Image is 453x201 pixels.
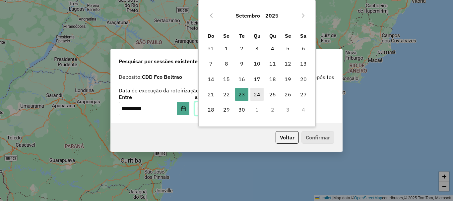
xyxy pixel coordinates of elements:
[219,87,234,102] td: 22
[239,32,245,39] span: Te
[281,88,294,101] span: 26
[219,102,234,117] td: 29
[297,42,310,55] span: 6
[249,87,265,102] td: 24
[203,102,219,117] td: 28
[220,73,233,86] span: 15
[204,103,218,116] span: 28
[254,32,260,39] span: Qu
[265,56,280,71] td: 11
[234,102,249,117] td: 30
[249,41,265,56] td: 3
[250,42,264,55] span: 3
[280,72,295,87] td: 19
[249,102,265,117] td: 1
[220,57,233,70] span: 8
[220,103,233,116] span: 29
[281,57,294,70] span: 12
[206,10,217,21] button: Previous Month
[295,56,311,71] td: 13
[263,8,281,24] button: Choose Year
[297,73,310,86] span: 20
[266,42,279,55] span: 4
[195,93,265,101] label: até
[220,88,233,101] span: 22
[203,87,219,102] td: 21
[234,72,249,87] td: 16
[280,41,295,56] td: 5
[280,56,295,71] td: 12
[300,32,306,39] span: Sa
[235,103,248,116] span: 30
[266,73,279,86] span: 18
[266,88,279,101] span: 25
[223,32,229,39] span: Se
[234,56,249,71] td: 9
[142,74,182,80] strong: CDD Fco Beltrao
[235,57,248,70] span: 9
[119,57,200,65] span: Pesquisar por sessões existentes
[250,57,264,70] span: 10
[295,87,311,102] td: 27
[234,87,249,102] td: 23
[280,87,295,102] td: 26
[250,73,264,86] span: 17
[295,102,311,117] td: 4
[265,41,280,56] td: 4
[295,72,311,87] td: 20
[219,41,234,56] td: 1
[295,41,311,56] td: 6
[285,32,291,39] span: Se
[203,41,219,56] td: 31
[249,56,265,71] td: 10
[235,42,248,55] span: 2
[265,87,280,102] td: 25
[233,8,263,24] button: Choose Month
[266,57,279,70] span: 11
[280,102,295,117] td: 3
[203,56,219,71] td: 7
[234,41,249,56] td: 2
[281,42,294,55] span: 5
[119,93,189,101] label: Entre
[249,72,265,87] td: 17
[276,131,299,144] button: Voltar
[204,73,218,86] span: 14
[177,102,190,115] button: Choose Date
[220,42,233,55] span: 1
[235,88,248,101] span: 23
[297,88,310,101] span: 27
[265,72,280,87] td: 18
[204,88,218,101] span: 21
[281,73,294,86] span: 19
[298,10,308,21] button: Next Month
[204,57,218,70] span: 7
[119,86,201,94] label: Data de execução da roteirização:
[265,102,280,117] td: 2
[297,57,310,70] span: 13
[269,32,276,39] span: Qu
[219,72,234,87] td: 15
[235,73,248,86] span: 16
[208,32,214,39] span: Do
[119,73,182,81] label: Depósito:
[250,88,264,101] span: 24
[203,72,219,87] td: 14
[219,56,234,71] td: 8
